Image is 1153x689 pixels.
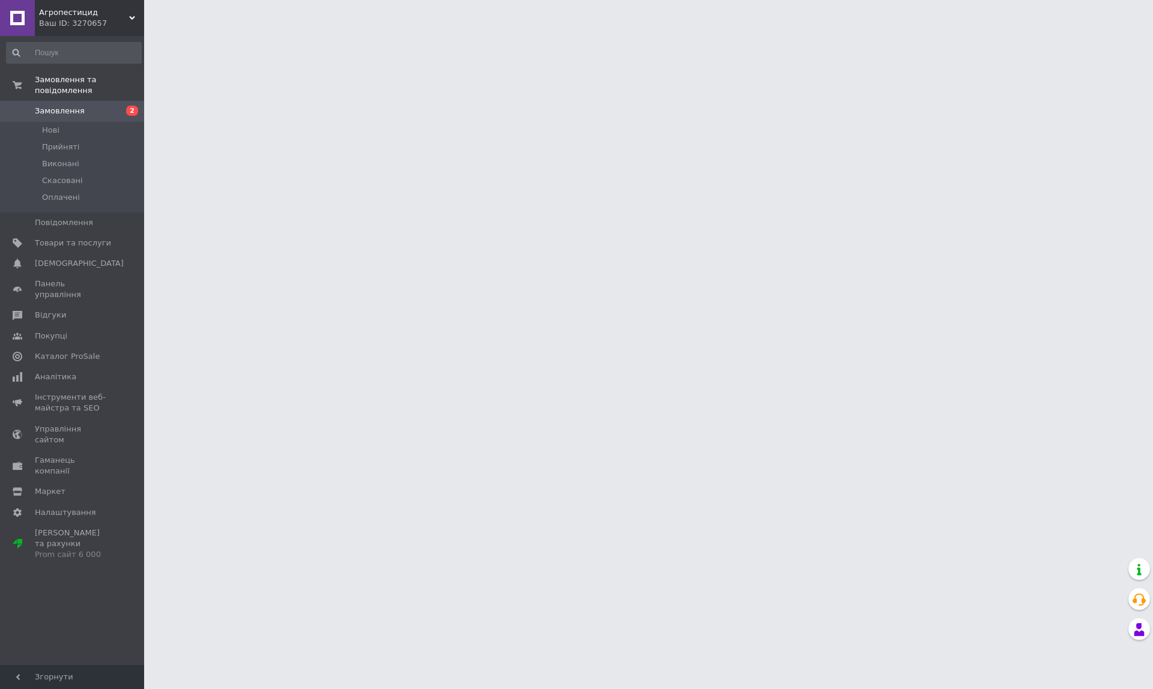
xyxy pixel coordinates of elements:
span: Оплачені [42,192,80,203]
span: [DEMOGRAPHIC_DATA] [35,258,124,269]
span: Нові [42,125,59,136]
span: 2 [126,106,138,116]
span: Прийняті [42,142,79,152]
span: Виконані [42,158,79,169]
span: Замовлення та повідомлення [35,74,144,96]
div: Ваш ID: 3270657 [39,18,144,29]
span: Панель управління [35,278,111,300]
span: Повідомлення [35,217,93,228]
span: Аналітика [35,372,76,382]
span: Маркет [35,486,65,497]
span: Каталог ProSale [35,351,100,362]
span: Скасовані [42,175,83,186]
span: Товари та послуги [35,238,111,248]
span: Управління сайтом [35,424,111,445]
span: Покупці [35,331,67,341]
span: Агропестицид [39,7,129,18]
span: Налаштування [35,507,96,518]
div: Prom сайт 6 000 [35,549,111,560]
span: Гаманець компанії [35,455,111,477]
span: Інструменти веб-майстра та SEO [35,392,111,414]
span: Відгуки [35,310,66,320]
span: Замовлення [35,106,85,116]
input: Пошук [6,42,142,64]
span: [PERSON_NAME] та рахунки [35,528,111,561]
